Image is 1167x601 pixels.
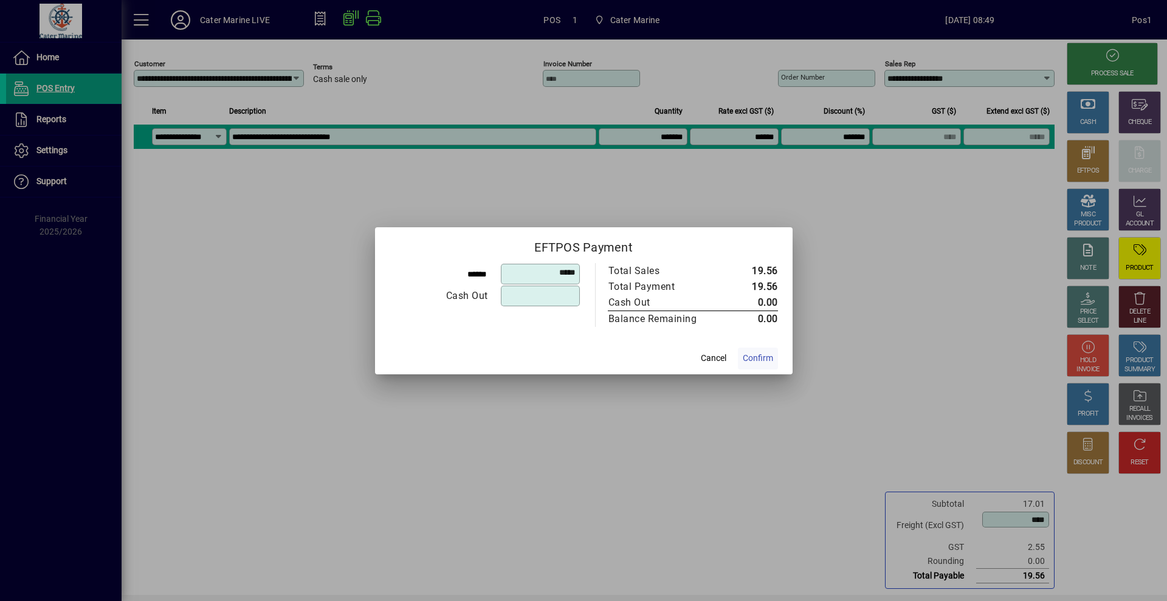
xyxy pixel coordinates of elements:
button: Cancel [694,348,733,369]
h2: EFTPOS Payment [375,227,793,263]
button: Confirm [738,348,778,369]
td: 0.00 [723,295,778,311]
div: Cash Out [608,295,711,310]
div: Balance Remaining [608,312,711,326]
td: 19.56 [723,279,778,295]
div: Cash Out [390,289,488,303]
span: Confirm [743,352,773,365]
span: Cancel [701,352,726,365]
td: Total Sales [608,263,723,279]
td: 19.56 [723,263,778,279]
td: 0.00 [723,311,778,327]
td: Total Payment [608,279,723,295]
